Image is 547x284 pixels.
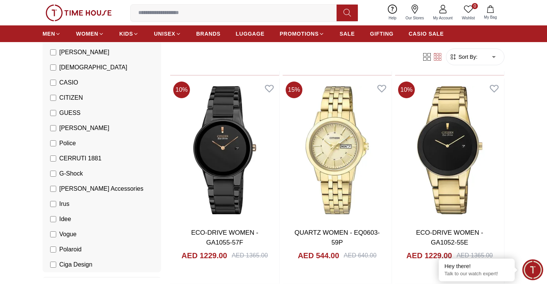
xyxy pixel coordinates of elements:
input: Ciga Design [50,262,56,268]
a: Help [384,3,401,22]
a: GIFTING [370,27,394,41]
span: MEN [43,30,55,38]
a: KIDS [119,27,139,41]
a: PROMOTIONS [280,27,324,41]
a: CASIO SALE [409,27,444,41]
a: UNISEX [154,27,181,41]
a: QUARTZ WOMEN - EQ0603-59P [294,229,380,246]
span: Wishlist [459,15,478,21]
input: Polaroid [50,246,56,253]
input: Irus [50,201,56,207]
span: SALE [340,30,355,38]
span: GIFTING [370,30,394,38]
span: Help [386,15,400,21]
a: ECO-DRIVE WOMEN - GA1055-57F [191,229,258,246]
img: ... [46,5,112,21]
div: AED 1365.00 [232,251,268,260]
a: Our Stores [401,3,428,22]
span: 10 % [398,82,415,98]
input: G-Shock [50,171,56,177]
div: Hey there! [444,262,509,270]
input: Vogue [50,231,56,237]
span: LUGGAGE [236,30,265,38]
span: Idee [59,215,71,224]
a: LUGGAGE [236,27,265,41]
span: Our Stores [403,15,427,21]
span: Irus [59,199,70,209]
div: Chat Widget [522,259,543,280]
a: 0Wishlist [457,3,479,22]
div: AED 640.00 [344,251,376,260]
span: WOMEN [76,30,98,38]
input: [PERSON_NAME] [50,49,56,55]
span: PROMOTIONS [280,30,319,38]
span: CITIZEN [59,93,83,102]
input: [DEMOGRAPHIC_DATA] [50,64,56,71]
input: CITIZEN [50,95,56,101]
h4: AED 1229.00 [406,250,452,261]
input: Idee [50,216,56,222]
span: G-Shock [59,169,83,178]
button: My Bag [479,4,501,22]
h4: AED 544.00 [298,250,339,261]
span: [DEMOGRAPHIC_DATA] [59,63,127,72]
span: CASIO [59,78,78,87]
input: GUESS [50,110,56,116]
span: UNISEX [154,30,175,38]
a: WOMEN [76,27,104,41]
img: ECO-DRIVE WOMEN - GA1052-55E [395,78,504,222]
span: CERRUTI 1881 [59,154,101,163]
span: 15 % [286,82,302,98]
input: CASIO [50,80,56,86]
span: 10 % [173,82,190,98]
a: BRANDS [196,27,221,41]
a: ECO-DRIVE WOMEN - GA1052-55E [416,229,483,246]
a: MEN [43,27,61,41]
h4: AED 1229.00 [182,250,227,261]
span: My Bag [481,14,500,20]
span: [PERSON_NAME] [59,48,109,57]
span: Ciga Design [59,260,92,269]
span: Sort By: [457,53,477,61]
input: [PERSON_NAME] [50,125,56,131]
span: BRANDS [196,30,221,38]
span: Vogue [59,230,76,239]
p: Talk to our watch expert! [444,271,509,277]
button: Sort By: [449,53,477,61]
span: CASIO SALE [409,30,444,38]
a: SALE [340,27,355,41]
span: Police [59,139,76,148]
span: My Account [430,15,456,21]
span: [PERSON_NAME] Accessories [59,184,143,193]
img: ECO-DRIVE WOMEN - GA1055-57F [170,78,279,222]
input: CERRUTI 1881 [50,155,56,162]
input: Police [50,140,56,146]
span: Polaroid [59,245,82,254]
span: GUESS [59,108,81,118]
div: AED 1365.00 [457,251,493,260]
span: [PERSON_NAME] [59,124,109,133]
img: QUARTZ WOMEN - EQ0603-59P [283,78,392,222]
input: [PERSON_NAME] Accessories [50,186,56,192]
span: 0 [472,3,478,9]
span: KIDS [119,30,133,38]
